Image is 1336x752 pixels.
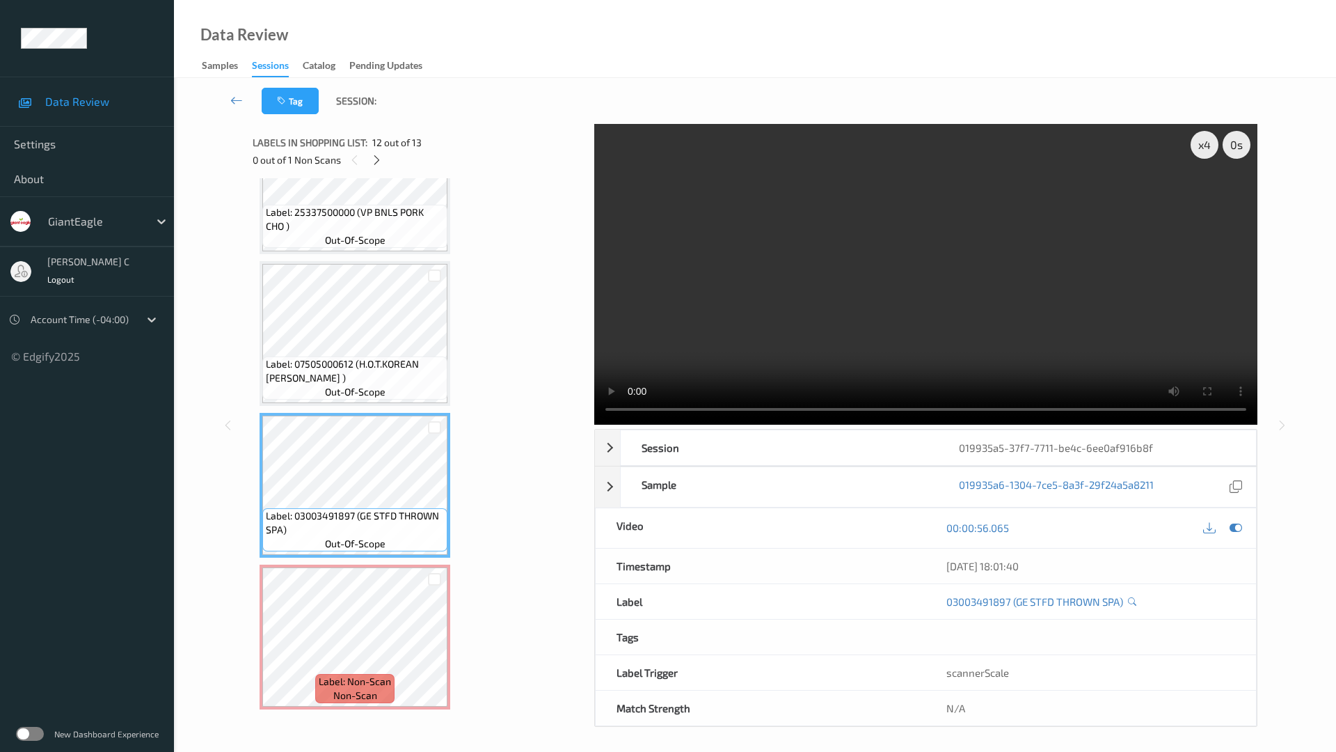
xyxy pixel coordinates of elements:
[946,521,1009,535] a: 00:00:56.065
[595,430,1257,466] div: Session019935a5-37f7-7711-be4c-6ee0af916b8f
[959,478,1154,496] a: 019935a6-1304-7ce5-8a3f-29f24a5a8211
[333,689,377,703] span: non-scan
[202,58,238,76] div: Samples
[596,691,926,726] div: Match Strength
[252,58,289,77] div: Sessions
[200,28,288,42] div: Data Review
[621,430,939,465] div: Session
[925,691,1256,726] div: N/A
[1191,131,1218,159] div: x 4
[596,549,926,583] div: Timestamp
[946,595,1123,609] a: 03003491897 (GE STFD THROWN SPA)
[262,88,319,114] button: Tag
[253,136,367,150] span: Labels in shopping list:
[336,94,376,108] span: Session:
[252,56,303,77] a: Sessions
[266,357,444,385] span: Label: 07505000612 (H.O.T.KOREAN [PERSON_NAME] )
[925,655,1256,690] div: scannerScale
[938,430,1256,465] div: 019935a5-37f7-7711-be4c-6ee0af916b8f
[325,233,385,247] span: out-of-scope
[325,537,385,551] span: out-of-scope
[621,467,939,507] div: Sample
[319,675,391,689] span: Label: Non-Scan
[595,467,1257,508] div: Sample019935a6-1304-7ce5-8a3f-29f24a5a8211
[253,151,584,169] div: 0 out of 1 Non Scans
[349,58,422,76] div: Pending Updates
[349,56,436,76] a: Pending Updates
[266,509,444,537] span: Label: 03003491897 (GE STFD THROWN SPA)
[596,584,926,619] div: Label
[202,56,252,76] a: Samples
[946,559,1235,573] div: [DATE] 18:01:40
[596,620,926,655] div: Tags
[596,508,926,548] div: Video
[325,385,385,399] span: out-of-scope
[1223,131,1250,159] div: 0 s
[596,655,926,690] div: Label Trigger
[303,56,349,76] a: Catalog
[266,205,444,233] span: Label: 25337500000 (VP BNLS PORK CHO )
[372,136,422,150] span: 12 out of 13
[303,58,335,76] div: Catalog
